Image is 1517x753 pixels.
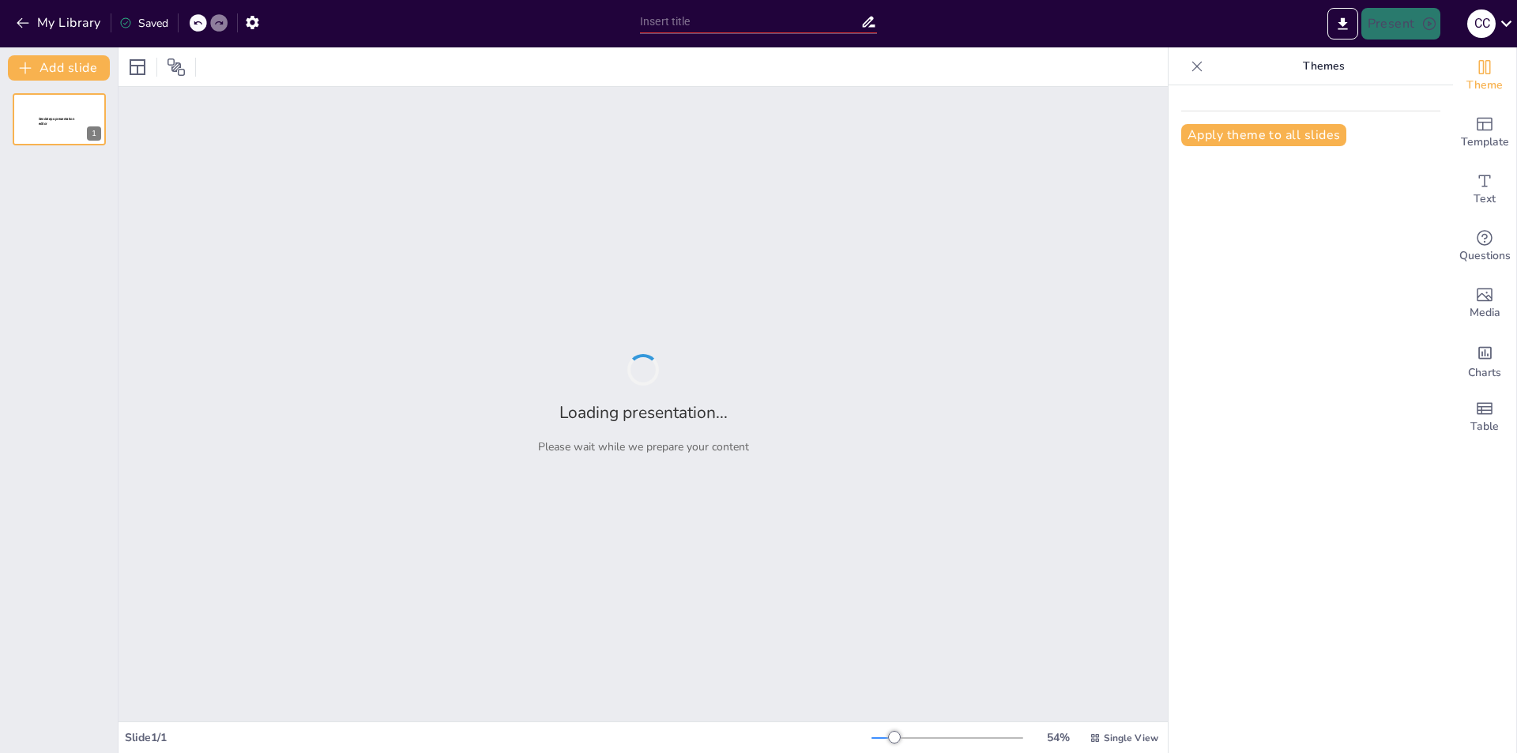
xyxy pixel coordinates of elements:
[1467,9,1496,38] div: C C
[119,16,168,31] div: Saved
[12,10,107,36] button: My Library
[1361,8,1440,40] button: Present
[538,439,749,454] p: Please wait while we prepare your content
[1470,304,1500,322] span: Media
[1474,190,1496,208] span: Text
[125,730,871,745] div: Slide 1 / 1
[87,126,101,141] div: 1
[1453,47,1516,104] div: Change the overall theme
[1466,77,1503,94] span: Theme
[39,117,74,126] span: Sendsteps presentation editor
[1327,8,1358,40] button: Export to PowerPoint
[559,401,728,424] h2: Loading presentation...
[1453,161,1516,218] div: Add text boxes
[1467,8,1496,40] button: C C
[1453,389,1516,446] div: Add a table
[13,93,106,145] div: Sendsteps presentation editor1
[1468,364,1501,382] span: Charts
[1181,124,1346,146] button: Apply theme to all slides
[125,55,150,80] div: Layout
[1453,218,1516,275] div: Get real-time input from your audience
[640,10,860,33] input: Insert title
[1453,104,1516,161] div: Add ready made slides
[1461,134,1509,151] span: Template
[1459,247,1511,265] span: Questions
[167,58,186,77] span: Position
[1104,732,1158,744] span: Single View
[1210,47,1437,85] p: Themes
[1470,418,1499,435] span: Table
[8,55,110,81] button: Add slide
[1039,730,1077,745] div: 54 %
[1453,332,1516,389] div: Add charts and graphs
[1453,275,1516,332] div: Add images, graphics, shapes or video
